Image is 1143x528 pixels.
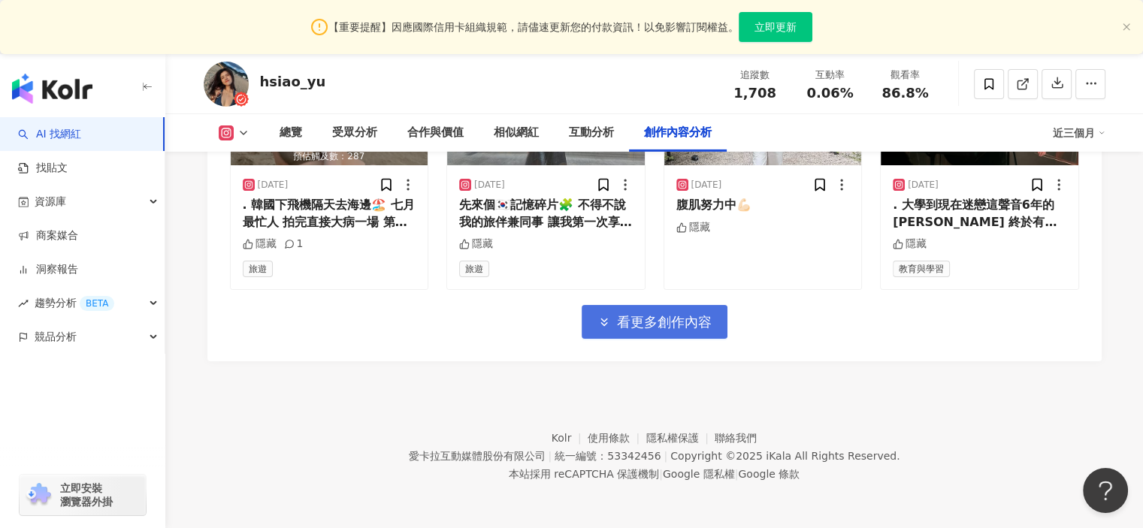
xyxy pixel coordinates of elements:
[258,179,289,192] div: [DATE]
[735,468,739,480] span: |
[691,179,722,192] div: [DATE]
[617,314,712,330] span: 看更多創作內容
[893,197,1066,231] div: . 大學到現在迷戀這聲音6年的[PERSON_NAME] 終於有機會看到現場演出 （後面真的太大性情 刪掉🤣） #馬[PERSON_NAME]
[243,261,273,277] span: 旅遊
[552,432,588,444] a: Kolr
[1122,23,1131,32] button: close
[908,179,939,192] div: [DATE]
[35,185,66,219] span: 資源庫
[328,19,739,35] span: 【重要提醒】因應國際信用卡組織規範，請儘速更新您的付款資訊！以免影響訂閱權益。
[18,298,29,309] span: rise
[877,68,934,83] div: 觀看率
[35,286,114,320] span: 趨勢分析
[659,468,663,480] span: |
[35,320,77,354] span: 競品分析
[733,85,776,101] span: 1,708
[243,237,277,252] div: 隱藏
[1083,468,1128,513] iframe: Help Scout Beacon - Open
[754,21,797,33] span: 立即更新
[204,62,249,107] img: KOL Avatar
[332,124,377,142] div: 受眾分析
[459,261,489,277] span: 旅遊
[664,450,667,462] span: |
[260,72,326,91] div: hsiao_yu
[715,432,757,444] a: 聯絡我們
[18,127,81,142] a: searchAI 找網紅
[284,237,304,252] div: 1
[676,197,850,213] div: 腹肌努力中💪🏻
[12,74,92,104] img: logo
[24,483,53,507] img: chrome extension
[60,481,113,508] span: 立即安裝 瀏覽器外掛
[582,305,727,339] button: 看更多創作內容
[1053,121,1105,145] div: 近三個月
[459,237,493,252] div: 隱藏
[569,124,614,142] div: 互動分析
[243,197,416,231] div: . 韓國下飛機隔天去海邊🏖️ 七月最忙人 拍完直接大病一場 第二次參加 @skylinefilmtw 剛好沒遇到颱風 真的太幸運了 記錄一下從4月休假日到現在幾乎都是好天氣 可以說是天氣之子吧😙...
[670,450,900,462] div: Copyright © 2025 All Rights Reserved.
[80,296,114,311] div: BETA
[548,450,552,462] span: |
[408,450,545,462] div: 愛卡拉互動媒體股份有限公司
[766,450,791,462] a: iKala
[739,12,812,42] button: 立即更新
[555,450,661,462] div: 統一編號：53342456
[474,179,505,192] div: [DATE]
[407,124,464,142] div: 合作與價值
[806,86,853,101] span: 0.06%
[459,197,633,231] div: 先來個🇰🇷記憶碎片🧩 不得不說我的旅伴兼同事 讓我第一次享受當躺分仔好感動❤️
[738,468,800,480] a: Google 條款
[20,475,146,515] a: chrome extension立即安裝 瀏覽器外掛
[588,432,646,444] a: 使用條款
[802,68,859,83] div: 互動率
[663,468,735,480] a: Google 隱私權
[509,465,800,483] span: 本站採用 reCAPTCHA 保護機制
[18,161,68,176] a: 找貼文
[893,237,927,252] div: 隱藏
[494,124,539,142] div: 相似網紅
[280,124,302,142] div: 總覽
[18,262,78,277] a: 洞察報告
[893,261,950,277] span: 教育與學習
[231,147,428,166] div: 預估觸及數：287
[727,68,784,83] div: 追蹤數
[676,220,710,235] div: 隱藏
[644,124,712,142] div: 創作內容分析
[646,432,715,444] a: 隱私權保護
[881,86,928,101] span: 86.8%
[18,228,78,243] a: 商案媒合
